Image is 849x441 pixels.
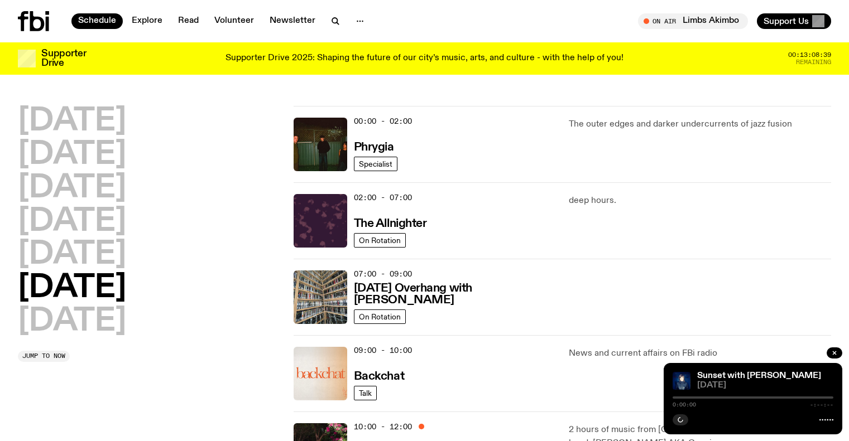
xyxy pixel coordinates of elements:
[796,59,831,65] span: Remaining
[359,236,401,244] span: On Rotation
[359,312,401,321] span: On Rotation
[359,159,392,168] span: Specialist
[18,239,126,270] button: [DATE]
[125,13,169,29] a: Explore
[354,280,556,306] a: [DATE] Overhang with [PERSON_NAME]
[638,13,748,29] button: On AirLimbs Akimbo
[18,139,126,171] button: [DATE]
[18,306,126,337] button: [DATE]
[18,206,126,238] button: [DATE]
[354,309,406,324] a: On Rotation
[18,173,126,204] button: [DATE]
[18,106,126,137] button: [DATE]
[354,192,412,203] span: 02:00 - 07:00
[810,402,833,408] span: -:--:--
[41,49,86,68] h3: Supporter Drive
[354,139,394,153] a: Phrygia
[788,52,831,58] span: 00:13:08:39
[697,381,833,390] span: [DATE]
[359,389,372,397] span: Talk
[354,157,397,171] a: Specialist
[569,118,831,131] p: The outer edges and darker undercurrents of jazz fusion
[354,283,556,306] h3: [DATE] Overhang with [PERSON_NAME]
[208,13,261,29] a: Volunteer
[71,13,123,29] a: Schedule
[263,13,322,29] a: Newsletter
[569,347,831,360] p: News and current affairs on FBi radio
[226,54,623,64] p: Supporter Drive 2025: Shaping the future of our city’s music, arts, and culture - with the help o...
[764,16,809,26] span: Support Us
[354,386,377,400] a: Talk
[354,421,412,432] span: 10:00 - 12:00
[354,116,412,127] span: 00:00 - 02:00
[354,371,404,382] h3: Backchat
[18,273,126,304] button: [DATE]
[354,345,412,356] span: 09:00 - 10:00
[354,269,412,279] span: 07:00 - 09:00
[22,353,65,359] span: Jump to now
[294,270,347,324] img: A corner shot of the fbi music library
[354,369,404,382] a: Backchat
[294,118,347,171] img: A greeny-grainy film photo of Bela, John and Bindi at night. They are standing in a backyard on g...
[697,371,821,380] a: Sunset with [PERSON_NAME]
[354,233,406,248] a: On Rotation
[354,142,394,153] h3: Phrygia
[757,13,831,29] button: Support Us
[673,402,696,408] span: 0:00:00
[569,194,831,207] p: deep hours.
[171,13,205,29] a: Read
[18,351,70,362] button: Jump to now
[354,216,427,230] a: The Allnighter
[354,218,427,230] h3: The Allnighter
